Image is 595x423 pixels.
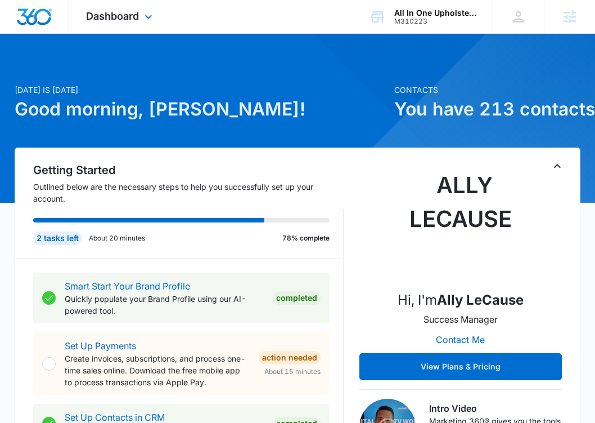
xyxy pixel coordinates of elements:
[33,231,82,245] div: 2 tasks left
[394,84,580,96] p: Contacts
[65,353,249,388] p: Create invoices, subscriptions, and process one-time sales online. Download the free mobile app t...
[394,8,476,17] div: account name
[359,353,562,380] button: View Plans & Pricing
[404,168,517,281] img: Ally LeCause
[264,367,321,377] span: About 15 minutes
[33,162,343,179] h2: Getting Started
[398,290,524,310] p: Hi, I'm
[65,412,165,423] a: Set Up Contacts in CRM
[15,96,387,123] h1: Good morning, [PERSON_NAME]!
[259,351,321,364] div: Action Needed
[89,233,145,243] p: About 20 minutes
[65,340,136,351] a: Set Up Payments
[394,96,580,123] h1: You have 213 contacts
[15,84,387,96] p: [DATE] is [DATE]
[394,17,476,25] div: account id
[429,402,562,415] h3: Intro Video
[425,326,496,353] button: Contact Me
[65,293,263,317] p: Quickly populate your Brand Profile using our AI-powered tool.
[551,159,564,173] button: Toggle Collapse
[437,292,524,308] strong: Ally LeCause
[33,181,343,204] p: Outlined below are the necessary steps to help you successfully set up your account.
[282,233,330,243] p: 78% complete
[86,10,139,22] span: Dashboard
[423,313,498,326] p: Success Manager
[273,291,321,305] div: Completed
[65,280,190,292] a: Smart Start Your Brand Profile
